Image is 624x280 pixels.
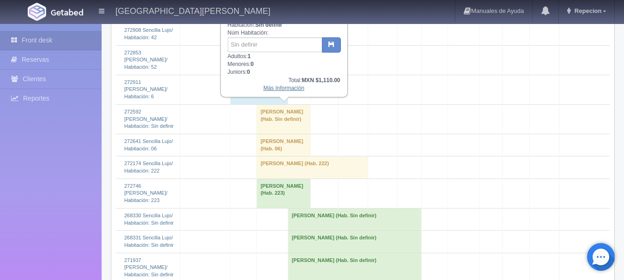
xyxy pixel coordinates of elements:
[124,50,168,70] a: 272853 [PERSON_NAME]/Habitación: 52
[248,53,251,60] b: 1
[124,213,174,226] a: 268330 Sencilla Lujo/Habitación: Sin definir
[257,179,311,208] td: [PERSON_NAME] (Hab. 223)
[124,138,173,151] a: 272641 Sencilla Lujo/Habitación: 06
[257,104,311,134] td: [PERSON_NAME] (Hab. Sin definir)
[255,22,283,28] b: Sin definir
[257,134,311,156] td: [PERSON_NAME] (Hab. 06)
[124,27,173,40] a: 272908 Sencilla Lujo/Habitación: 42
[124,183,168,203] a: 272746 [PERSON_NAME]/Habitación: 223
[257,156,368,179] td: [PERSON_NAME] (Hab. 222)
[124,79,168,99] a: 272911 [PERSON_NAME]/Habitación: 6
[124,109,174,129] a: 272592 [PERSON_NAME]/Habitación: Sin definir
[288,231,422,253] td: [PERSON_NAME] (Hab. Sin definir)
[124,161,173,173] a: 272174 Sencilla Lujo/Habitación: 222
[221,1,347,96] div: Fechas: Habitación: Núm Habitación: Adultos: Menores: Juniors:
[124,235,174,248] a: 268331 Sencilla Lujo/Habitación: Sin definir
[124,257,174,277] a: 271937 [PERSON_NAME]/Habitación: Sin definir
[572,7,602,14] span: Repecion
[247,69,250,75] b: 0
[288,208,422,230] td: [PERSON_NAME] (Hab. Sin definir)
[228,37,322,52] input: Sin definir
[263,85,304,91] a: Más Información
[28,3,46,21] img: Getabed
[51,9,83,16] img: Getabed
[228,77,340,84] div: Total:
[251,61,254,67] b: 0
[302,77,340,83] b: MXN $1,110.00
[115,5,270,16] h4: [GEOGRAPHIC_DATA][PERSON_NAME]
